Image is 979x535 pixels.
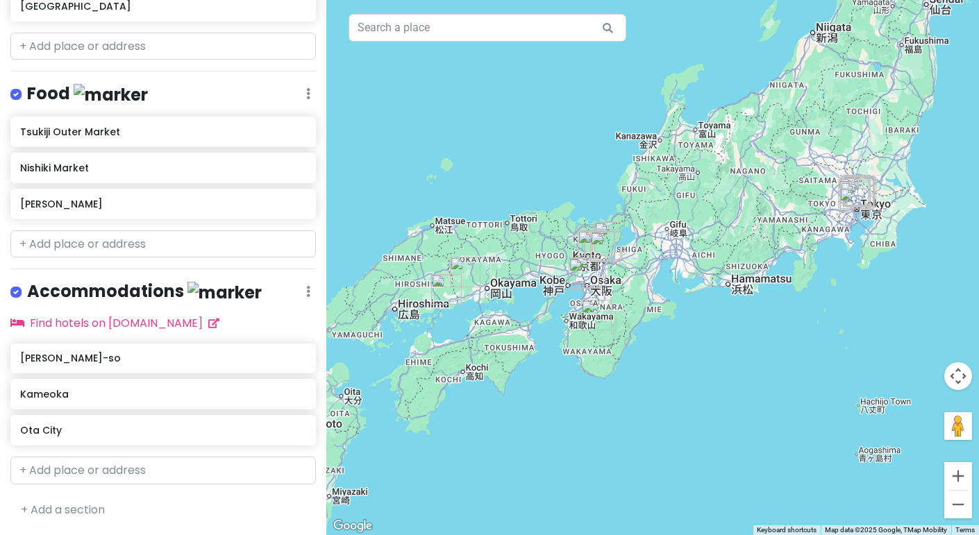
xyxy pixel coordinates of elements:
button: Keyboard shortcuts [757,525,817,535]
div: Shinjuku Gyoen National Garden [834,173,876,214]
div: Osaka Aquarium Kaiyukan [563,253,605,294]
h4: Accommodations [27,280,262,303]
h6: [PERSON_NAME]-so [20,352,306,364]
a: Find hotels on [DOMAIN_NAME] [10,315,219,331]
div: Tsukiji Outer Market [837,174,879,216]
h6: Nishiki Market [20,162,306,174]
a: Open this area in Google Maps (opens a new window) [330,517,376,535]
input: Search a place [349,14,626,42]
input: + Add place or address [10,230,316,258]
h6: Kameoka [20,388,306,400]
div: Pokémon Center Mega Tokyo & Pikachu Sweets [835,169,876,211]
button: Drag Pegman onto the map to open Street View [944,412,972,440]
button: Map camera controls [944,362,972,390]
div: Sanzen-in Temple [589,216,630,258]
a: Terms (opens in new tab) [955,526,975,534]
div: Bisei Astronomical Observatory [444,251,486,293]
input: + Add place or address [10,457,316,484]
span: Map data ©2025 Google, TMap Mobility [825,526,947,534]
input: + Add place or address [10,33,316,60]
div: Philosopher's Path [586,223,628,265]
button: Zoom out [944,491,972,518]
div: Tempozan Harbor Village [563,252,605,294]
h4: Food [27,83,148,105]
div: Osaka Castle Park [569,250,611,291]
h6: [PERSON_NAME] [20,198,306,210]
div: Minshuku Kawarabi-so [576,294,617,336]
div: Sumida Edo Kiriko Museum [840,171,882,213]
h6: Ota City [20,424,306,436]
div: Nishiki Market [585,226,626,267]
button: Zoom in [944,462,972,490]
div: Kama-Asa [839,171,880,212]
div: Kyoto National Museum [585,226,626,268]
div: Institute for Nature Study, National Museum of Nature and Science [835,176,876,218]
img: marker [187,282,262,303]
div: Togetsukyō Bridge [579,225,621,266]
div: Tokyo National Museum [838,170,880,212]
img: marker [74,84,148,105]
div: Yoyogi Park [832,174,874,216]
a: + Add a section [21,502,105,518]
div: Kameoka [572,225,614,266]
h6: Tsukiji Outer Market [20,126,306,138]
div: Takeno Shokudo [426,269,467,310]
img: Google [330,517,376,535]
div: Ota City [834,182,876,224]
